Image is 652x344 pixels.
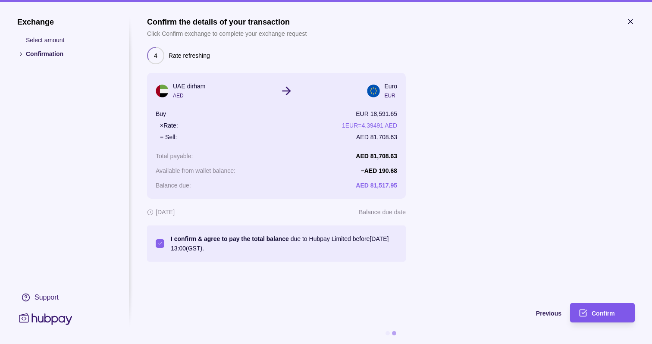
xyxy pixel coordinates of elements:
[356,132,397,142] p: AED 81,708.63
[154,51,157,60] p: 4
[356,153,397,159] p: AED 81,708.63
[17,17,112,27] h1: Exchange
[173,81,205,91] p: UAE dirham
[171,235,289,242] p: I confirm & agree to pay the total balance
[17,288,112,306] a: Support
[592,310,615,317] span: Confirm
[156,182,191,189] p: Balance due :
[156,84,169,97] img: ae
[26,35,112,45] p: Select amount
[147,17,307,27] h1: Confirm the details of your transaction
[26,49,112,59] p: Confirmation
[536,310,561,317] span: Previous
[173,91,205,100] p: AED
[147,303,561,322] button: Previous
[361,167,397,174] p: − AED 190.68
[160,121,178,130] p: × Rate:
[156,207,175,217] p: [DATE]
[34,293,59,302] div: Support
[171,234,397,253] p: due to Hubpay Limited before [DATE] 13:00 (GST).
[156,109,166,119] p: Buy
[160,132,177,142] p: = Sell:
[156,167,235,174] p: Available from wallet balance :
[367,84,380,97] img: eu
[147,29,307,38] p: Click Confirm exchange to complete your exchange request
[356,182,397,189] p: AED 81,517.95
[156,153,193,159] p: Total payable :
[342,121,397,130] p: 1 EUR = 4.39491 AED
[570,303,635,322] button: Confirm
[384,81,397,91] p: Euro
[356,109,397,119] p: EUR 18,591.65
[169,51,210,60] p: Rate refreshing
[359,207,406,217] p: Balance due date
[384,91,397,100] p: EUR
